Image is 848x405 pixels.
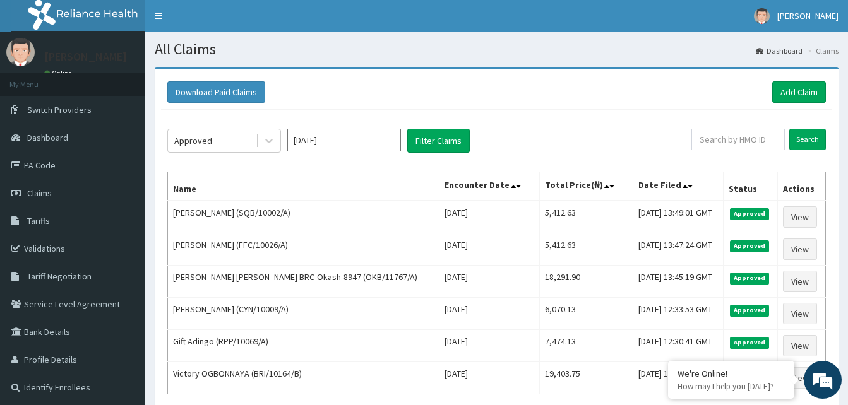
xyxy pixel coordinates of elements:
[783,367,817,389] a: View
[439,298,540,330] td: [DATE]
[168,330,439,362] td: Gift Adingo (RPP/10069/A)
[772,81,826,103] a: Add Claim
[6,38,35,66] img: User Image
[783,271,817,292] a: View
[168,201,439,233] td: [PERSON_NAME] (SQB/10002/A)
[168,362,439,394] td: Victory OGBONNAYA (BRI/10164/B)
[540,233,633,266] td: 5,412.63
[168,233,439,266] td: [PERSON_NAME] (FFC/10026/A)
[27,271,92,282] span: Tariff Negotiation
[730,273,770,284] span: Approved
[27,104,92,115] span: Switch Providers
[783,206,817,228] a: View
[730,208,770,220] span: Approved
[439,266,540,298] td: [DATE]
[540,330,633,362] td: 7,474.13
[407,129,470,153] button: Filter Claims
[155,41,839,57] h1: All Claims
[633,330,724,362] td: [DATE] 12:30:41 GMT
[691,129,785,150] input: Search by HMO ID
[540,298,633,330] td: 6,070.13
[439,172,540,201] th: Encounter Date
[678,381,785,392] p: How may I help you today?
[540,362,633,394] td: 19,403.75
[633,201,724,233] td: [DATE] 13:49:01 GMT
[439,362,540,394] td: [DATE]
[168,172,439,201] th: Name
[678,368,785,379] div: We're Online!
[783,303,817,324] a: View
[167,81,265,103] button: Download Paid Claims
[804,45,839,56] li: Claims
[44,51,127,62] p: [PERSON_NAME]
[287,129,401,151] input: Select Month and Year
[27,215,50,226] span: Tariffs
[777,10,839,21] span: [PERSON_NAME]
[44,69,75,78] a: Online
[730,240,770,252] span: Approved
[756,45,803,56] a: Dashboard
[540,172,633,201] th: Total Price(₦)
[723,172,778,201] th: Status
[633,298,724,330] td: [DATE] 12:33:53 GMT
[540,266,633,298] td: 18,291.90
[439,201,540,233] td: [DATE]
[778,172,826,201] th: Actions
[789,129,826,150] input: Search
[168,298,439,330] td: [PERSON_NAME] (CYN/10009/A)
[730,305,770,316] span: Approved
[783,335,817,356] a: View
[633,172,724,201] th: Date Filed
[439,233,540,266] td: [DATE]
[633,362,724,394] td: [DATE] 12:22:26 GMT
[168,266,439,298] td: [PERSON_NAME] [PERSON_NAME] BRC-Okash-8947 (OKB/11767/A)
[27,187,52,199] span: Claims
[439,330,540,362] td: [DATE]
[174,134,212,147] div: Approved
[754,8,770,24] img: User Image
[540,201,633,233] td: 5,412.63
[633,266,724,298] td: [DATE] 13:45:19 GMT
[27,132,68,143] span: Dashboard
[783,238,817,260] a: View
[633,233,724,266] td: [DATE] 13:47:24 GMT
[730,337,770,348] span: Approved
